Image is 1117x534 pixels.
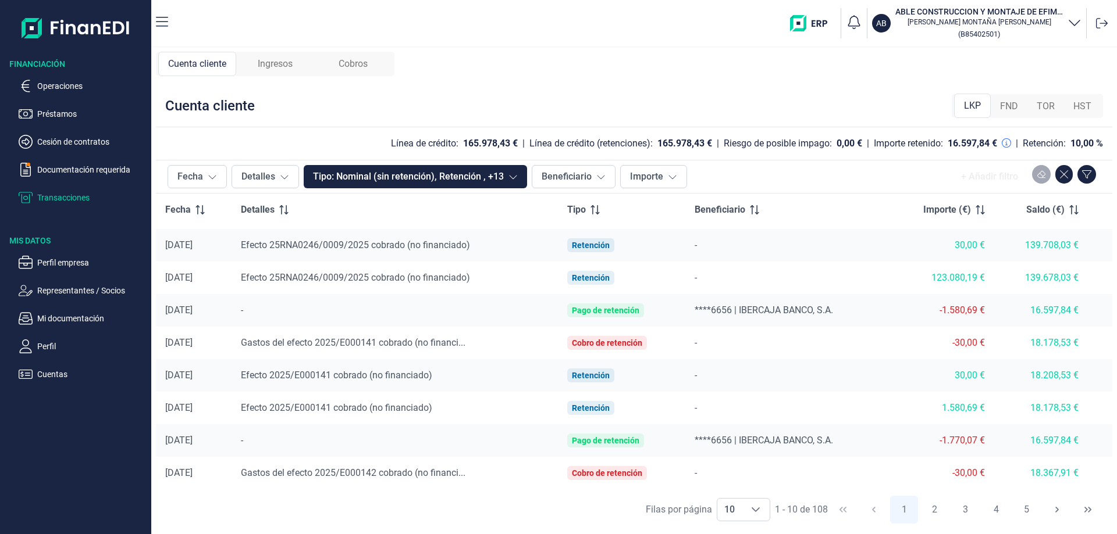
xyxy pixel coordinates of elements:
span: ****6656 | IBERCAJA BANCO, S.A. [695,435,833,446]
div: Línea de crédito: [391,138,458,149]
p: Operaciones [37,79,147,93]
h3: ABLE CONSTRUCCION Y MONTAJE DE EFIMEROS SL [895,6,1063,17]
div: | [717,137,719,150]
div: [DATE] [165,304,222,316]
span: - [695,370,697,381]
span: - [695,239,697,250]
span: 1 - 10 de 108 [775,505,828,514]
div: Retención [572,403,610,413]
button: Cuentas [19,367,147,381]
button: ABABLE CONSTRUCCION Y MONTAJE DE EFIMEROS SL[PERSON_NAME] MONTAÑA [PERSON_NAME](B85402501) [872,6,1082,41]
div: FND [991,95,1027,118]
div: Retención [572,241,610,250]
div: -1.770,07 € [899,435,985,446]
div: Línea de crédito (retenciones): [529,138,653,149]
button: Beneficiario [532,165,616,188]
div: 123.080,19 € [899,272,985,284]
span: TOR [1037,99,1055,113]
button: Detalles [232,165,299,188]
div: 0,00 € [837,138,862,149]
button: Last Page [1074,496,1102,524]
p: Préstamos [37,107,147,121]
span: - [241,435,243,446]
div: 165.978,43 € [657,138,712,149]
div: [DATE] [165,239,222,251]
div: 165.978,43 € [463,138,518,149]
div: 18.178,53 € [1004,402,1079,414]
button: Page 5 [1013,496,1041,524]
span: Gastos del efecto 2025/E000142 cobrado (no financi... [241,467,465,478]
div: | [867,137,869,150]
div: [DATE] [165,435,222,446]
button: Page 4 [982,496,1010,524]
div: Importe retenido: [874,138,943,149]
div: Pago de retención [572,306,639,315]
span: Gastos del efecto 2025/E000141 cobrado (no financi... [241,337,465,348]
span: Cuenta cliente [168,57,226,71]
p: Cuentas [37,367,147,381]
div: Cuenta cliente [158,52,236,76]
button: Next Page [1043,496,1071,524]
p: Cesión de contratos [37,135,147,149]
div: Choose [742,499,770,521]
button: Page 2 [921,496,949,524]
button: Tipo: Nominal (sin retención), Retención , +13 [304,165,527,188]
p: Documentación requerida [37,163,147,177]
span: - [695,402,697,413]
div: 30,00 € [899,239,985,251]
span: - [241,304,243,316]
button: Transacciones [19,191,147,205]
span: Beneficiario [695,203,745,217]
span: Ingresos [258,57,293,71]
div: 139.678,03 € [1004,272,1079,284]
button: Perfil [19,339,147,353]
button: Fecha [168,165,227,188]
button: Perfil empresa [19,256,147,270]
div: [DATE] [165,272,222,284]
div: Cobro de retención [572,338,642,347]
div: 18.178,53 € [1004,337,1079,349]
span: Detalles [241,203,275,217]
button: Préstamos [19,107,147,121]
span: - [695,272,697,283]
button: Representantes / Socios [19,284,147,298]
div: Riesgo de posible impago: [724,138,832,149]
small: Copiar cif [958,30,1000,38]
p: Perfil [37,339,147,353]
div: LKP [954,94,991,118]
span: Fecha [165,203,191,217]
div: | [522,137,525,150]
div: Retención: [1023,138,1066,149]
button: Page 1 [890,496,918,524]
span: 10 [717,499,742,521]
div: Cobros [314,52,392,76]
div: -1.580,69 € [899,304,985,316]
div: | [1016,137,1018,150]
button: Importe [620,165,687,188]
div: Cuenta cliente [165,96,255,115]
p: AB [876,17,887,29]
span: Tipo [567,203,586,217]
div: Ingresos [236,52,314,76]
div: Filas por página [646,503,712,517]
div: TOR [1027,95,1064,118]
div: [DATE] [165,402,222,414]
span: - [695,467,697,478]
div: 30,00 € [899,370,985,381]
div: 1.580,69 € [899,402,985,414]
div: [DATE] [165,337,222,349]
span: HST [1073,99,1091,113]
div: 10,00 % [1070,138,1103,149]
div: Pago de retención [572,436,639,445]
span: FND [1000,99,1018,113]
button: Cesión de contratos [19,135,147,149]
div: 139.708,03 € [1004,239,1079,251]
div: Cobro de retención [572,468,642,478]
p: Mi documentación [37,311,147,325]
span: Efecto 25RNA0246/0009/2025 cobrado (no financiado) [241,272,470,283]
span: Efecto 2025/E000141 cobrado (no financiado) [241,370,432,381]
span: LKP [964,99,981,113]
span: ****6656 | IBERCAJA BANCO, S.A. [695,304,833,316]
span: Efecto 2025/E000141 cobrado (no financiado) [241,402,432,413]
div: [DATE] [165,467,222,479]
